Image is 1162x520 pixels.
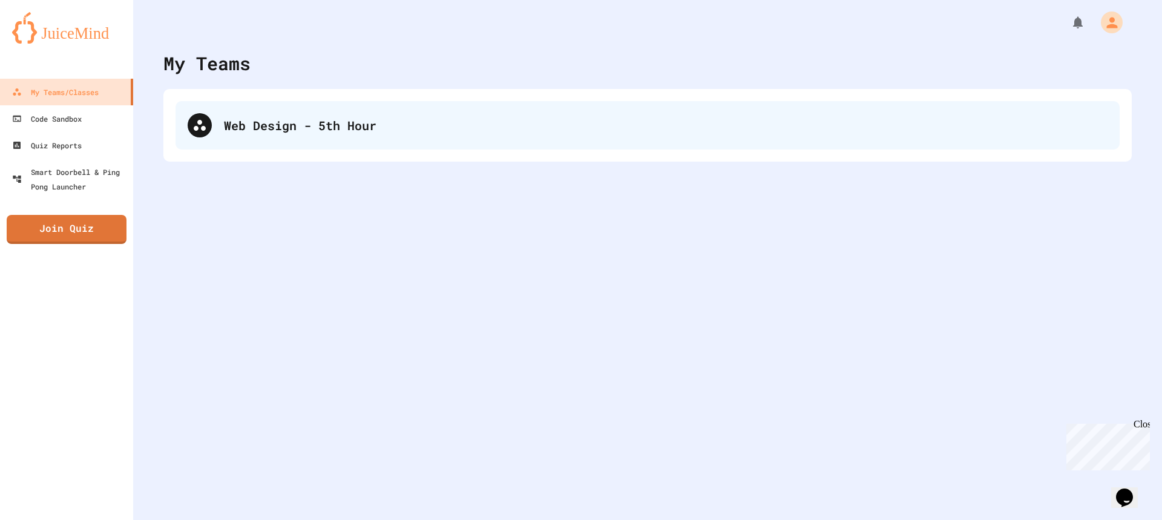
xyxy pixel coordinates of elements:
div: Quiz Reports [12,138,82,153]
div: Web Design - 5th Hour [176,101,1120,150]
div: Web Design - 5th Hour [224,116,1108,134]
iframe: chat widget [1111,472,1150,508]
div: My Account [1088,8,1126,36]
img: logo-orange.svg [12,12,121,44]
div: Chat with us now!Close [5,5,84,77]
div: Smart Doorbell & Ping Pong Launcher [12,165,128,194]
div: My Teams/Classes [12,85,99,99]
a: Join Quiz [7,215,126,244]
div: My Teams [163,50,251,77]
iframe: chat widget [1062,419,1150,470]
div: Code Sandbox [12,111,82,126]
div: My Notifications [1048,12,1088,33]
